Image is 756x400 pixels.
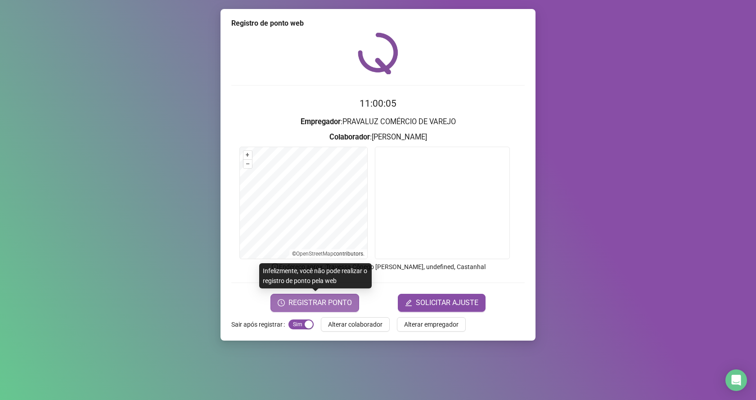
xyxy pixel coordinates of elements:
[271,262,279,270] span: info-circle
[397,317,466,332] button: Alterar empregador
[231,317,288,332] label: Sair após registrar
[358,32,398,74] img: QRPoint
[231,131,525,143] h3: : [PERSON_NAME]
[405,299,412,306] span: edit
[243,160,252,168] button: –
[243,151,252,159] button: +
[231,116,525,128] h3: : PRAVALUZ COMÉRCIO DE VAREJO
[321,317,390,332] button: Alterar colaborador
[301,117,341,126] strong: Empregador
[231,262,525,272] p: Endereço aprox. : Travessa Cônego [PERSON_NAME], undefined, Castanhal
[259,263,372,288] div: Infelizmente, você não pode realizar o registro de ponto pela web
[416,297,478,308] span: SOLICITAR AJUSTE
[278,299,285,306] span: clock-circle
[296,251,333,257] a: OpenStreetMap
[292,251,364,257] li: © contributors.
[360,98,396,109] time: 11:00:05
[725,369,747,391] div: Open Intercom Messenger
[398,294,486,312] button: editSOLICITAR AJUSTE
[329,133,370,141] strong: Colaborador
[231,18,525,29] div: Registro de ponto web
[270,294,359,312] button: REGISTRAR PONTO
[288,297,352,308] span: REGISTRAR PONTO
[328,319,382,329] span: Alterar colaborador
[404,319,459,329] span: Alterar empregador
